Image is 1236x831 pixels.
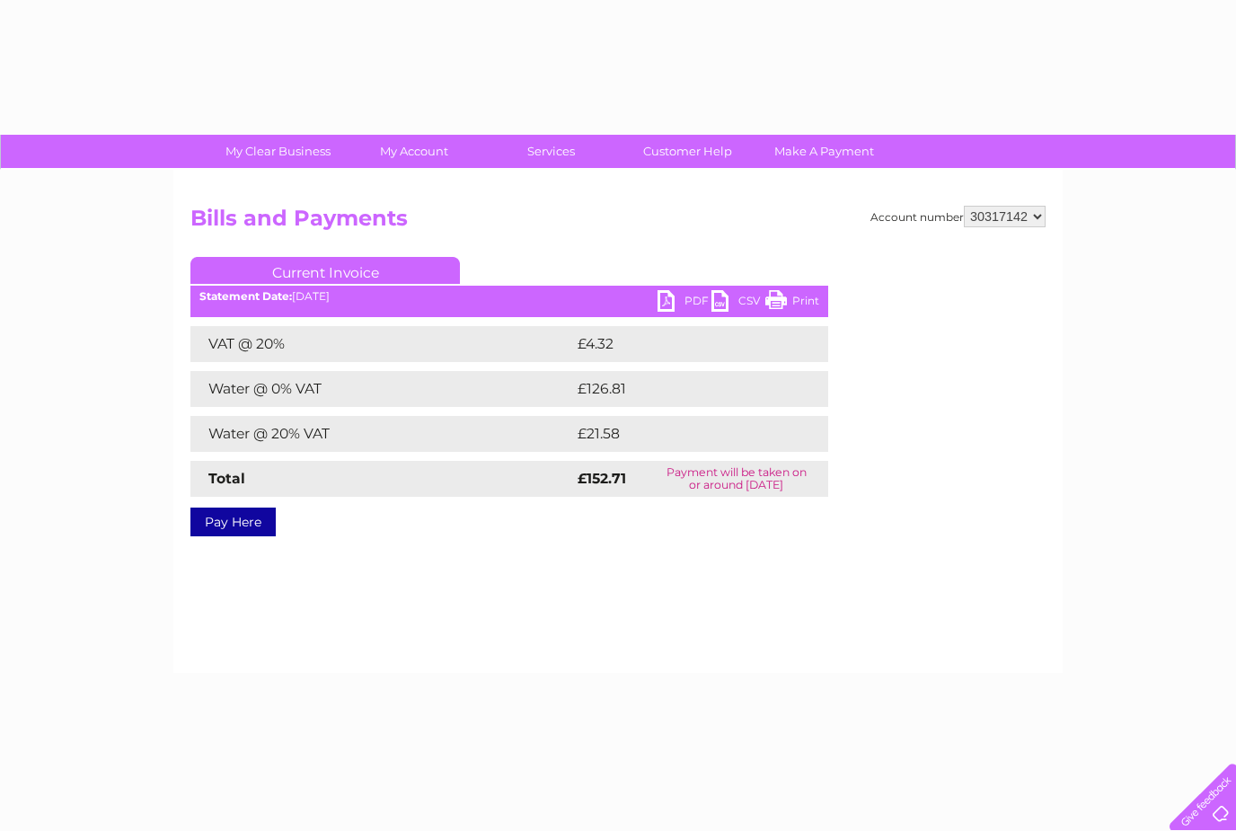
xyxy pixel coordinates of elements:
[750,135,898,168] a: Make A Payment
[578,470,626,487] strong: £152.71
[190,416,573,452] td: Water @ 20% VAT
[573,371,794,407] td: £126.81
[711,290,765,316] a: CSV
[573,326,786,362] td: £4.32
[190,257,460,284] a: Current Invoice
[190,290,828,303] div: [DATE]
[644,461,828,497] td: Payment will be taken on or around [DATE]
[204,135,352,168] a: My Clear Business
[208,470,245,487] strong: Total
[340,135,489,168] a: My Account
[658,290,711,316] a: PDF
[765,290,819,316] a: Print
[190,508,276,536] a: Pay Here
[190,326,573,362] td: VAT @ 20%
[190,206,1046,240] h2: Bills and Payments
[477,135,625,168] a: Services
[190,371,573,407] td: Water @ 0% VAT
[870,206,1046,227] div: Account number
[199,289,292,303] b: Statement Date:
[614,135,762,168] a: Customer Help
[573,416,790,452] td: £21.58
